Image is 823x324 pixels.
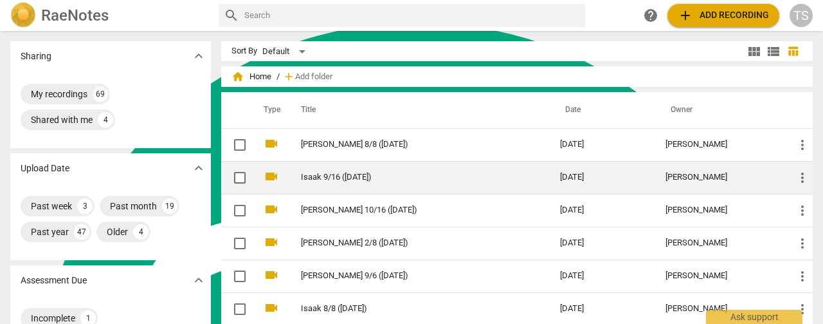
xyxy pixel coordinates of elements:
img: Logo [10,3,36,28]
div: Default [262,41,310,62]
span: videocam [264,202,279,217]
a: [PERSON_NAME] 8/8 ([DATE]) [301,140,514,149]
a: [PERSON_NAME] 10/16 ([DATE]) [301,205,514,215]
a: [PERSON_NAME] 2/8 ([DATE]) [301,238,514,248]
div: 69 [93,86,108,102]
span: / [276,72,280,82]
span: add [678,8,693,23]
td: [DATE] [550,128,655,161]
span: videocam [264,300,279,316]
button: List view [764,42,783,61]
button: TS [790,4,813,27]
div: Past week [31,200,72,213]
span: videocam [264,267,279,283]
div: Ask support [706,310,802,324]
a: [PERSON_NAME] 9/6 ([DATE]) [301,271,514,281]
div: [PERSON_NAME] [665,238,775,248]
button: Upload [667,4,779,27]
p: Sharing [21,50,51,63]
th: Type [253,92,285,128]
button: Show more [189,271,208,290]
span: table_chart [787,45,799,57]
span: more_vert [795,236,810,251]
span: more_vert [795,203,810,218]
th: Title [285,92,550,128]
span: add [282,70,295,83]
div: [PERSON_NAME] [665,140,775,149]
td: [DATE] [550,161,655,194]
button: Tile view [745,42,764,61]
span: view_module [746,44,762,59]
div: Past month [110,200,157,213]
span: view_list [766,44,781,59]
div: 4 [98,112,113,128]
span: expand_more [191,160,206,176]
span: videocam [264,136,279,151]
span: Add recording [678,8,769,23]
button: Table view [783,42,802,61]
div: Older [107,225,128,238]
td: [DATE] [550,227,655,260]
span: Add folder [295,72,332,82]
div: 19 [162,198,177,214]
div: [PERSON_NAME] [665,173,775,182]
span: search [224,8,239,23]
th: Date [550,92,655,128]
div: [PERSON_NAME] [665,304,775,314]
button: Show more [189,158,208,178]
th: Owner [655,92,785,128]
td: [DATE] [550,260,655,292]
button: Show more [189,46,208,66]
span: videocam [264,169,279,184]
td: [DATE] [550,194,655,227]
div: [PERSON_NAME] [665,271,775,281]
span: more_vert [795,170,810,186]
div: My recordings [31,88,87,100]
div: Sort By [231,46,257,56]
div: Shared with me [31,113,93,126]
span: home [231,70,244,83]
div: 3 [77,198,93,214]
div: 4 [133,224,149,240]
h2: RaeNotes [41,6,109,24]
span: expand_more [191,272,206,288]
a: Help [639,4,662,27]
span: videocam [264,234,279,250]
div: [PERSON_NAME] [665,205,775,215]
span: expand_more [191,48,206,64]
a: Isaak 8/8 ([DATE]) [301,304,514,314]
span: more_vert [795,269,810,284]
a: Isaak 9/16 ([DATE]) [301,173,514,182]
div: 47 [74,224,89,240]
span: Home [231,70,271,83]
p: Upload Date [21,162,69,175]
p: Assessment Due [21,274,87,287]
input: Search [244,5,580,26]
span: more_vert [795,301,810,317]
span: help [643,8,658,23]
span: more_vert [795,137,810,153]
a: LogoRaeNotes [10,3,208,28]
div: Past year [31,225,69,238]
